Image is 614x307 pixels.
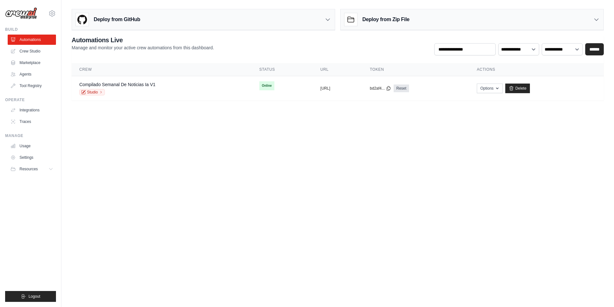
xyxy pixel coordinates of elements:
p: Manage and monitor your active crew automations from this dashboard. [72,44,214,51]
a: Settings [8,152,56,163]
span: Logout [28,294,40,299]
button: Logout [5,291,56,302]
a: Crew Studio [8,46,56,56]
img: GitHub Logo [76,13,89,26]
a: Delete [505,84,530,93]
a: Agents [8,69,56,79]
th: Token [362,63,469,76]
th: URL [313,63,362,76]
div: Build [5,27,56,32]
span: Online [259,81,274,90]
a: Traces [8,117,56,127]
button: bd2af4... [370,86,391,91]
button: Options [477,84,503,93]
h3: Deploy from GitHub [94,16,140,23]
a: Marketplace [8,58,56,68]
a: Tool Registry [8,81,56,91]
h3: Deploy from Zip File [362,16,409,23]
a: Usage [8,141,56,151]
a: Integrations [8,105,56,115]
div: Manage [5,133,56,138]
img: Logo [5,7,37,20]
a: Automations [8,35,56,45]
span: Resources [20,166,38,172]
button: Resources [8,164,56,174]
a: Studio [79,89,105,95]
th: Status [252,63,313,76]
div: Operate [5,97,56,102]
th: Actions [469,63,604,76]
th: Crew [72,63,252,76]
h2: Automations Live [72,36,214,44]
a: Reset [394,85,409,92]
a: Compilado Semanal De Noticias Ia V1 [79,82,155,87]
